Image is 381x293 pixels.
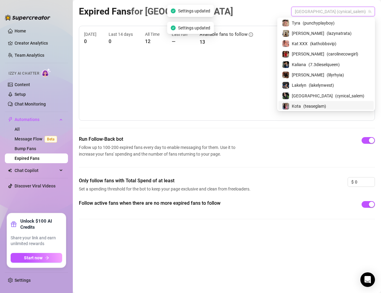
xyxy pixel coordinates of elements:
img: logo-BBDzfeDw.svg [5,15,50,21]
img: Tyra [282,20,289,26]
span: team [368,10,372,13]
span: ( lilyrhyia ) [327,72,344,78]
span: ( kathobbsvip ) [310,40,336,47]
span: check-circle [171,8,176,13]
span: check-circle [171,25,176,30]
img: Chat Copilot [8,168,12,173]
img: Caroline [282,51,289,58]
span: [GEOGRAPHIC_DATA] [292,93,333,99]
span: info-circle [249,32,253,37]
span: Kota [292,103,301,109]
span: gift [11,221,17,227]
article: 0 [84,38,96,45]
article: Last 14 days [109,31,133,38]
span: ( lakelynwest ) [309,82,334,89]
span: Kat XXX [292,40,308,47]
span: Share your link and earn unlimited rewards [11,235,62,247]
a: Message FlowBeta [15,136,59,141]
span: ( carolinecowgirl ) [327,51,358,57]
span: [PERSON_NAME] [292,30,324,37]
img: Kaliana [282,61,289,68]
span: ( cynical_salem ) [335,93,364,99]
input: 0.00 [355,177,375,187]
a: Setup [15,92,26,97]
span: Chat Copilot [15,166,58,175]
article: 0 [109,38,133,45]
span: Follow up to 100-200 expired fans every day to enable messaging for them. Use it to increase your... [79,144,238,157]
span: Automations [15,115,58,124]
span: Settings updated [178,25,210,31]
span: Run Follow-Back bot [79,136,238,143]
img: Natasha [282,30,289,37]
span: Tyra [292,20,300,26]
a: Home [15,29,26,33]
article: 13 [200,38,253,46]
span: [PERSON_NAME] [292,72,324,78]
span: ( 7.3dieselqueen ) [309,61,340,68]
span: Kaliana [292,61,306,68]
span: [PERSON_NAME] [292,51,324,57]
article: [DATE] [84,31,96,38]
a: Team Analytics [15,53,44,58]
span: arrow-right [45,256,49,260]
a: Settings [15,278,31,283]
span: for [GEOGRAPHIC_DATA] [131,6,233,17]
div: Open Intercom Messenger [360,272,375,287]
a: Content [15,82,30,87]
a: Chat Monitoring [15,102,46,106]
span: ( teaseglam ) [303,103,326,109]
span: Settings updated [178,8,210,14]
button: Start nowarrow-right [11,253,62,263]
img: AI Chatter [42,68,51,77]
article: 12 [145,38,160,45]
img: Salem [282,93,289,99]
article: Last run [172,31,187,38]
span: thunderbolt [8,117,13,122]
span: Salem (cynical_salem) [295,7,371,16]
span: Lakelyn [292,82,306,89]
span: Izzy AI Chatter [8,71,39,76]
a: Bump Fans [15,146,36,151]
span: ( lazynatrata ) [327,30,352,37]
img: Lakelyn [282,82,289,89]
strong: Unlock $100 AI Credits [20,218,62,230]
img: Lily Rhyia [282,72,289,78]
article: Expired Fans [79,4,233,19]
article: All Time [145,31,160,38]
img: Kat XXX [282,40,289,47]
img: Kota [282,103,289,109]
a: Expired Fans [15,156,39,161]
article: Available fans to follow [200,31,248,38]
a: Discover Viral Videos [15,184,56,188]
a: All [15,127,20,132]
span: Start now [24,255,42,260]
a: Creator Analytics [15,38,63,48]
span: Set a spending threshold for the bot to keep your page exclusive and clean from freeloaders. [79,186,252,192]
span: Only follow fans with Total Spend of at least [79,177,252,184]
span: ( punchyplayboy ) [303,20,335,26]
span: Follow active fans when there are no more expired fans to follow [79,200,252,207]
article: — [172,38,187,45]
span: Beta [45,136,57,143]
